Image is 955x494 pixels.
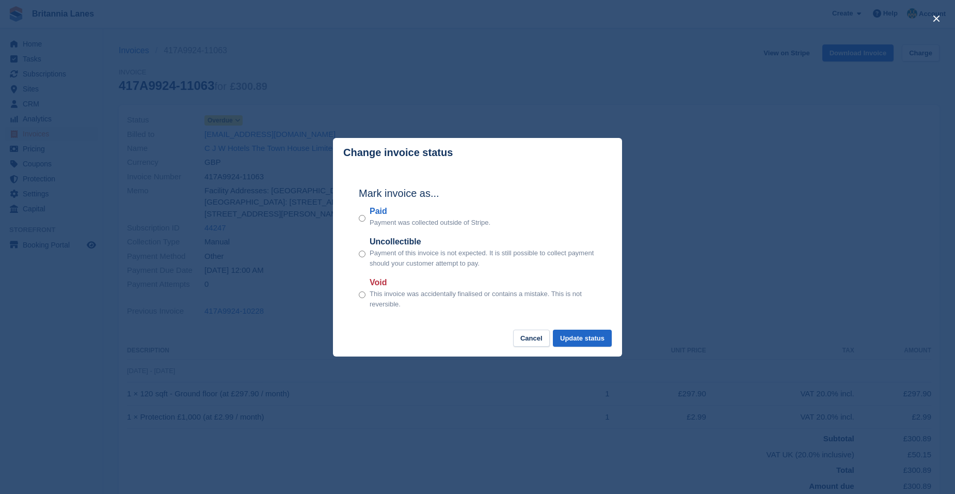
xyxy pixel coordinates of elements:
[370,236,596,248] label: Uncollectible
[370,218,490,228] p: Payment was collected outside of Stripe.
[370,276,596,289] label: Void
[370,289,596,309] p: This invoice was accidentally finalised or contains a mistake. This is not reversible.
[359,186,596,201] h2: Mark invoice as...
[513,330,550,347] button: Cancel
[370,205,490,218] label: Paid
[370,248,596,268] p: Payment of this invoice is not expected. It is still possible to collect payment should your cust...
[553,330,612,347] button: Update status
[928,10,945,27] button: close
[343,147,453,159] p: Change invoice status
